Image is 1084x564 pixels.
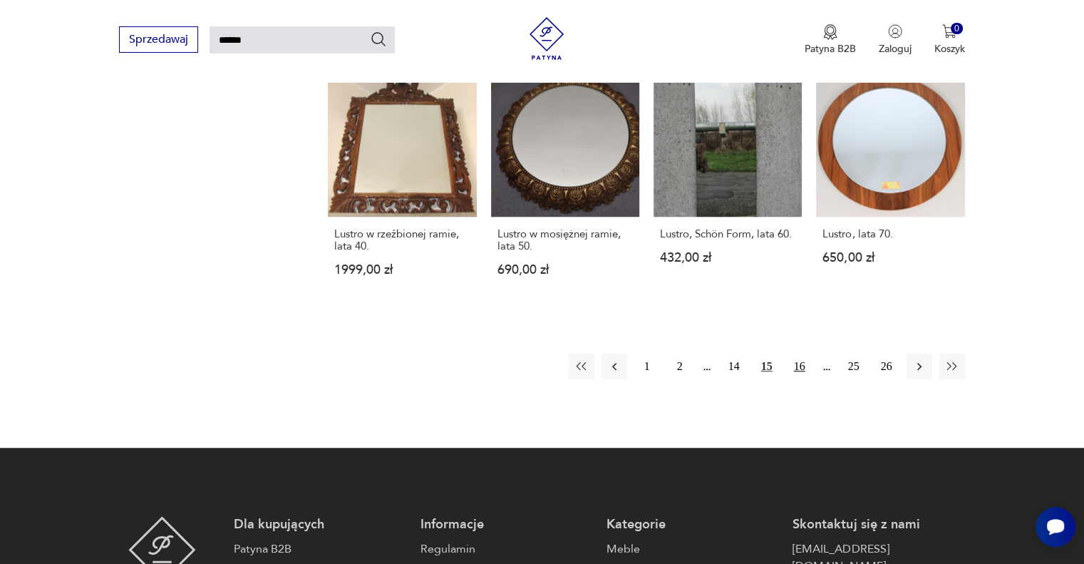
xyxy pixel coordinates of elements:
[634,354,660,379] button: 1
[525,17,568,60] img: Patyna - sklep z meblami i dekoracjami vintage
[816,68,964,304] a: Lustro, lata 70.Lustro, lata 70.650,00 zł
[119,26,198,53] button: Sprzedawaj
[660,252,795,264] p: 432,00 zł
[119,36,198,46] a: Sprzedawaj
[654,68,802,304] a: Lustro, Schön Form, lata 60.Lustro, Schön Form, lata 60.432,00 zł
[754,354,780,379] button: 15
[805,24,856,56] a: Ikona medaluPatyna B2B
[660,228,795,240] h3: Lustro, Schön Form, lata 60.
[793,516,964,533] p: Skontaktuj się z nami
[841,354,867,379] button: 25
[234,540,406,558] a: Patyna B2B
[721,354,747,379] button: 14
[822,228,958,240] h3: Lustro, lata 70.
[934,24,965,56] button: 0Koszyk
[606,540,778,558] a: Meble
[667,354,693,379] button: 2
[1036,507,1075,547] iframe: Smartsupp widget button
[874,354,899,379] button: 26
[328,68,476,304] a: Lustro w rzeźbionej ramie, lata 40.Lustro w rzeźbionej ramie, lata 40.1999,00 zł
[420,540,592,558] a: Regulamin
[823,24,837,40] img: Ikona medalu
[420,516,592,533] p: Informacje
[497,264,633,276] p: 690,00 zł
[805,42,856,56] p: Patyna B2B
[491,68,639,304] a: Lustro w mosiężnej ramie, lata 50.Lustro w mosiężnej ramie, lata 50.690,00 zł
[879,24,912,56] button: Zaloguj
[334,228,470,252] h3: Lustro w rzeźbionej ramie, lata 40.
[805,24,856,56] button: Patyna B2B
[934,42,965,56] p: Koszyk
[497,228,633,252] h3: Lustro w mosiężnej ramie, lata 50.
[888,24,902,39] img: Ikonka użytkownika
[234,516,406,533] p: Dla kupujących
[370,31,387,48] button: Szukaj
[822,252,958,264] p: 650,00 zł
[951,23,963,35] div: 0
[879,42,912,56] p: Zaloguj
[942,24,956,39] img: Ikona koszyka
[787,354,812,379] button: 16
[334,264,470,276] p: 1999,00 zł
[606,516,778,533] p: Kategorie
